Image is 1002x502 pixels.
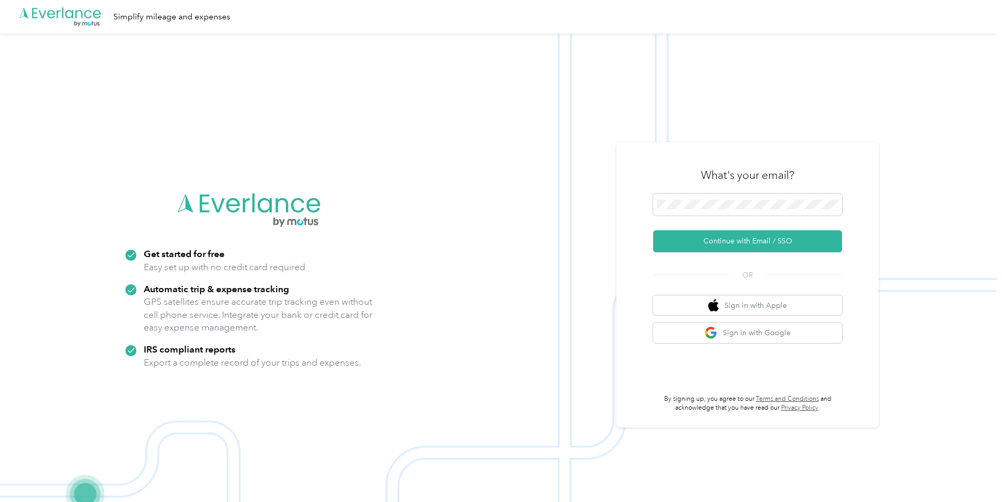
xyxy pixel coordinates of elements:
[653,295,842,316] button: apple logoSign in with Apple
[756,395,819,403] a: Terms and Conditions
[144,344,236,355] strong: IRS compliant reports
[705,326,718,339] img: google logo
[653,394,842,413] p: By signing up, you agree to our and acknowledge that you have read our .
[144,295,373,334] p: GPS satellites ensure accurate trip tracking even without cell phone service. Integrate your bank...
[701,168,794,183] h3: What's your email?
[144,356,361,369] p: Export a complete record of your trips and expenses.
[708,299,719,312] img: apple logo
[729,270,766,281] span: OR
[781,404,818,412] a: Privacy Policy
[653,230,842,252] button: Continue with Email / SSO
[144,248,225,259] strong: Get started for free
[144,261,305,274] p: Easy set up with no credit card required
[144,283,289,294] strong: Automatic trip & expense tracking
[653,323,842,343] button: google logoSign in with Google
[113,10,230,24] div: Simplify mileage and expenses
